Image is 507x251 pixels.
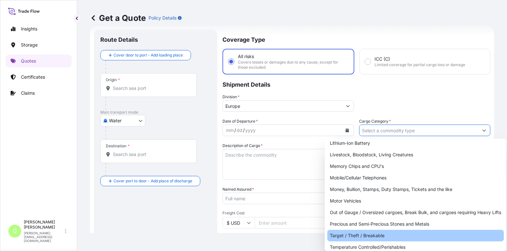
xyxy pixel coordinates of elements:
div: year, [245,126,256,134]
p: Storage [21,42,38,48]
div: Precious and Semi-Precious Stones and Metals [327,218,504,230]
input: Destination [113,151,189,158]
div: Mobile/Cellular Telephones [327,172,504,184]
div: Destination [106,143,130,149]
p: [PERSON_NAME][EMAIL_ADDRESS][DOMAIN_NAME] [24,231,64,243]
input: Select a commodity type [359,125,479,136]
p: Claims [21,90,35,96]
label: Cargo Category [359,118,391,125]
div: Origin [106,77,120,82]
button: Show suggestions [478,125,490,136]
span: Limited coverage for partial cargo loss or damage [375,62,465,67]
input: Type to search division [223,100,342,112]
label: Description of Cargo [222,143,263,149]
p: Main transport mode [100,110,211,115]
span: All risks [238,53,254,60]
div: Money, Bullion, Stamps, Duty Stamps, Tickets and the like [327,184,504,195]
div: Motor Vehicles [327,195,504,207]
button: Select transport [100,115,145,126]
p: Shipment Details [222,74,490,94]
input: Full name [223,193,342,204]
p: Get a Quote [90,13,146,23]
input: Origin [113,85,189,91]
p: Coverage Type [222,30,490,49]
p: [PERSON_NAME] [PERSON_NAME] [24,220,64,230]
div: Target / Theft / Breakable [327,230,504,241]
div: / [243,126,245,134]
div: Livestock, Bloodstock, Living Creatures [327,149,504,160]
p: Quotes [21,58,36,64]
span: Water [109,117,122,124]
label: Named Assured [222,186,254,193]
p: Insights [21,26,37,32]
span: G [13,228,17,234]
button: Calendar [342,125,352,135]
label: Division [222,94,240,100]
span: Freight Cost [222,211,354,216]
p: Certificates [21,74,45,80]
div: Lithium-Ion Battery [327,137,504,149]
span: Cover door to port - Add loading place [113,52,183,58]
span: Cover port to door - Add place of discharge [113,178,192,184]
p: Route Details [100,36,138,44]
span: ICC (C) [375,56,390,62]
div: / [234,126,236,134]
button: Show suggestions [342,100,354,112]
div: month, [225,126,234,134]
div: Memory Chips and CPU's [327,160,504,172]
div: day, [236,126,243,134]
span: Covers losses or damages due to any cause, except for those excluded [238,60,349,70]
input: Enter amount [255,217,354,229]
span: Date of Departure [222,118,258,125]
div: Out of Gauge / Oversized cargoes, Break Bulk, and cargoes requiring Heavy Lifts [327,207,504,218]
p: Policy Details [149,15,177,21]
